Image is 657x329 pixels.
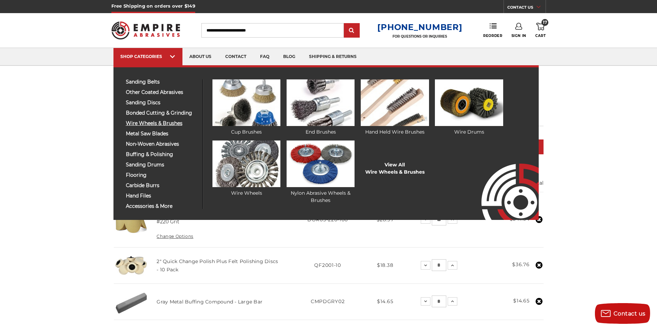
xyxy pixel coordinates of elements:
[212,141,280,197] a: Wire Wheels
[377,262,393,268] span: $18.38
[126,110,197,116] span: bonded cutting & grinding
[512,261,529,268] strong: $36.76
[126,131,197,136] span: metal saw blades
[157,299,262,305] a: Gray Metal Buffing Compound - Large Bar
[432,259,446,271] input: 2" Quick Change Polish Plus Felt Polishing Discs - 10 Pack Quantity:
[126,162,197,167] span: sanding drums
[253,48,276,66] a: faq
[212,79,280,126] img: Cup Brushes
[469,143,539,220] img: Empire Abrasives Logo Image
[513,298,529,304] strong: $14.65
[157,218,179,225] dd: #220 Grit
[218,48,253,66] a: contact
[126,193,197,199] span: hand files
[126,100,197,105] span: sanding discs
[302,48,364,66] a: shipping & returns
[483,33,502,38] span: Reorder
[126,142,197,147] span: non-woven abrasives
[507,3,546,13] a: CONTACT US
[212,141,280,187] img: Wire Wheels
[287,141,355,187] img: Nylon Abrasive Wheels & Brushes
[377,298,393,304] span: $14.65
[212,79,280,136] a: Cup Brushes
[511,33,526,38] span: Sign In
[535,33,546,38] span: Cart
[595,303,650,324] button: Contact us
[126,90,197,95] span: other coated abrasives
[126,204,197,209] span: accessories & more
[111,17,180,44] img: Empire Abrasives
[314,262,341,268] span: QF2001-10
[435,79,503,136] a: Wire Drums
[126,183,197,188] span: carbide burrs
[361,79,429,126] img: Hand Held Wire Brushes
[377,34,462,39] p: FOR QUESTIONS OR INQUIRIES
[541,19,548,26] span: 17
[535,23,546,38] a: 17 Cart
[114,248,148,283] img: 2" Roloc Polishing Felt Discs
[287,79,355,136] a: End Brushes
[435,79,503,126] img: Wire Drums
[126,152,197,157] span: buffing & polishing
[157,258,278,273] a: 2" Quick Change Polish Plus Felt Polishing Discs - 10 Pack
[182,48,218,66] a: about us
[377,22,462,32] a: [PHONE_NUMBER]
[114,284,148,319] img: Gray Buffing Compound
[311,298,345,304] span: CMPDGRY02
[120,54,176,59] div: SHOP CATEGORIES
[483,23,502,38] a: Reorder
[365,161,425,176] a: View AllWire Wheels & Brushes
[345,24,359,38] input: Submit
[432,296,446,307] input: Gray Metal Buffing Compound - Large Bar Quantity:
[276,48,302,66] a: blog
[361,79,429,136] a: Hand Held Wire Brushes
[126,173,197,178] span: flooring
[287,79,355,126] img: End Brushes
[157,234,193,239] a: Change Options
[287,141,355,204] a: Nylon Abrasive Wheels & Brushes
[614,310,646,317] span: Contact us
[126,79,197,85] span: sanding belts
[126,121,197,126] span: wire wheels & brushes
